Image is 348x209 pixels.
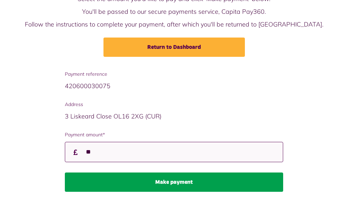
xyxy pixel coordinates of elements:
span: 3 Liskeard Close OL16 2XG (CUR) [65,112,161,120]
p: You'll be passed to our secure payments service, Capita Pay360. [7,7,341,16]
label: Payment amount* [65,131,283,138]
span: 420600030075 [65,82,110,90]
a: Return to Dashboard [103,38,245,57]
span: Address [65,101,283,108]
p: Follow the instructions to complete your payment, after which you'll be returned to [GEOGRAPHIC_D... [7,20,341,29]
button: Make payment [65,173,283,192]
span: Payment reference [65,71,283,78]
